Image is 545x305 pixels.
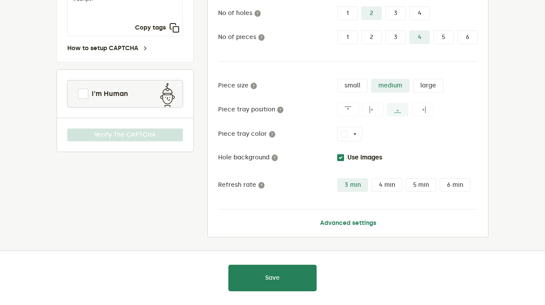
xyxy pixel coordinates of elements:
label: medium [371,79,410,93]
label: 2 [361,6,382,20]
label: 4 min [371,178,402,192]
label: 2 [361,30,382,44]
button: Save [228,265,317,291]
label: 5 [433,30,454,44]
button: Advanced settings [320,220,376,227]
label: 3 [385,6,406,20]
label: small [337,79,368,93]
button: Verify The CAPTCHA [67,129,183,141]
label: 1 [337,6,358,20]
label: Hole background [218,154,337,161]
label: Piece size [218,82,337,89]
label: Refresh rate [218,182,337,188]
label: Use Images [347,154,382,161]
span: I'm Human [92,89,128,99]
label: No of holes [218,10,337,17]
label: 6 [457,30,478,44]
label: 3 min [337,178,368,192]
label: Piece tray position [218,106,337,113]
button: Copy tags [135,23,180,33]
label: 4 [409,6,430,20]
label: Piece tray color [218,131,337,138]
label: 1 [337,30,358,44]
a: How to setup CAPTCHA [67,45,149,52]
label: 6 min [440,178,470,192]
label: 4 [409,30,430,44]
label: No of pieces [218,34,337,41]
label: large [413,79,443,93]
label: 5 min [406,178,436,192]
label: 3 [385,30,406,44]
